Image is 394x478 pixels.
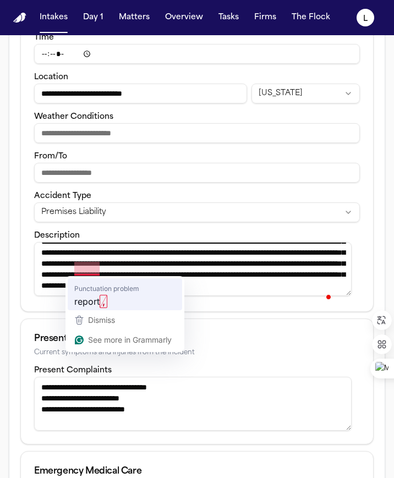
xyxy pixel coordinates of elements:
label: Accident Type [34,192,91,200]
input: Weather conditions [34,123,360,143]
button: The Flock [287,8,335,28]
textarea: Present complaints [34,377,352,431]
input: Incident location [34,84,247,103]
button: Matters [114,8,154,28]
textarea: To enrich screen reader interactions, please activate Accessibility in Grammarly extension settings [34,242,352,296]
button: Incident state [251,84,360,103]
input: Incident time [34,44,360,64]
label: From/To [34,152,67,161]
a: Home [13,13,26,23]
img: Finch Logo [13,13,26,23]
button: Day 1 [79,8,108,28]
div: Emergency Medical Care [34,465,360,478]
input: From/To destination [34,163,360,183]
button: Tasks [214,8,243,28]
label: Description [34,232,80,240]
button: Intakes [35,8,72,28]
div: Current symptoms and injuries from the incident [34,349,360,357]
label: Time [34,34,54,42]
label: Weather Conditions [34,113,113,121]
div: Present Complaints & Injuries [34,332,360,345]
button: Firms [250,8,281,28]
label: Present Complaints [34,366,112,375]
label: Location [34,73,68,81]
button: Overview [161,8,207,28]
